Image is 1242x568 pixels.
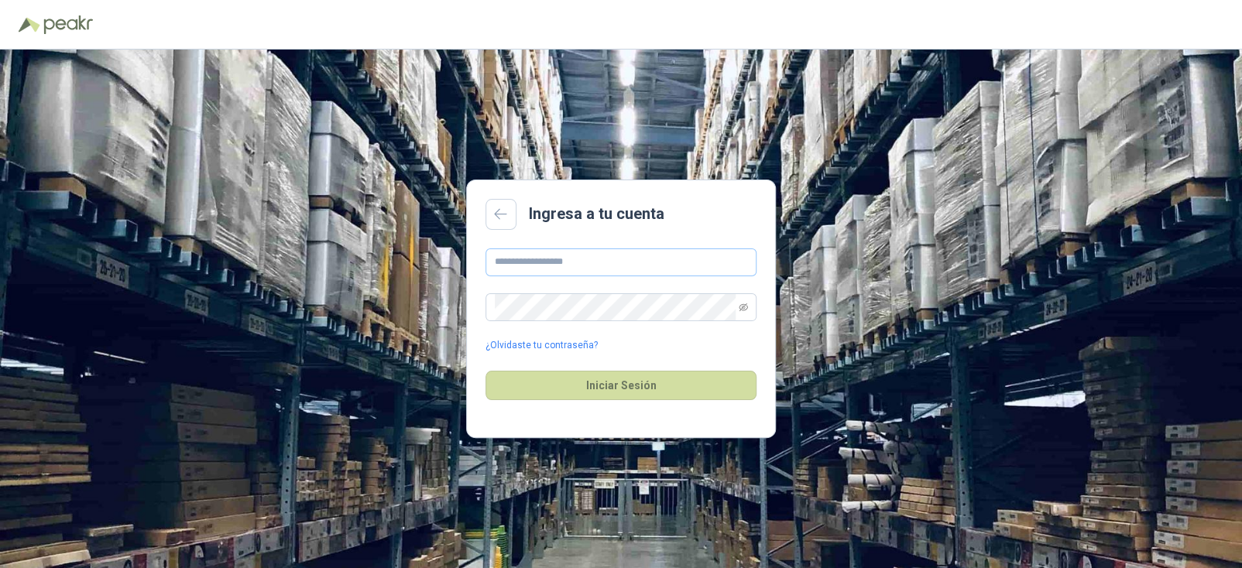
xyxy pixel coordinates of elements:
a: ¿Olvidaste tu contraseña? [485,338,598,353]
span: eye-invisible [739,303,748,312]
img: Peakr [43,15,93,34]
button: Iniciar Sesión [485,371,757,400]
h2: Ingresa a tu cuenta [529,202,664,226]
img: Logo [19,17,40,33]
